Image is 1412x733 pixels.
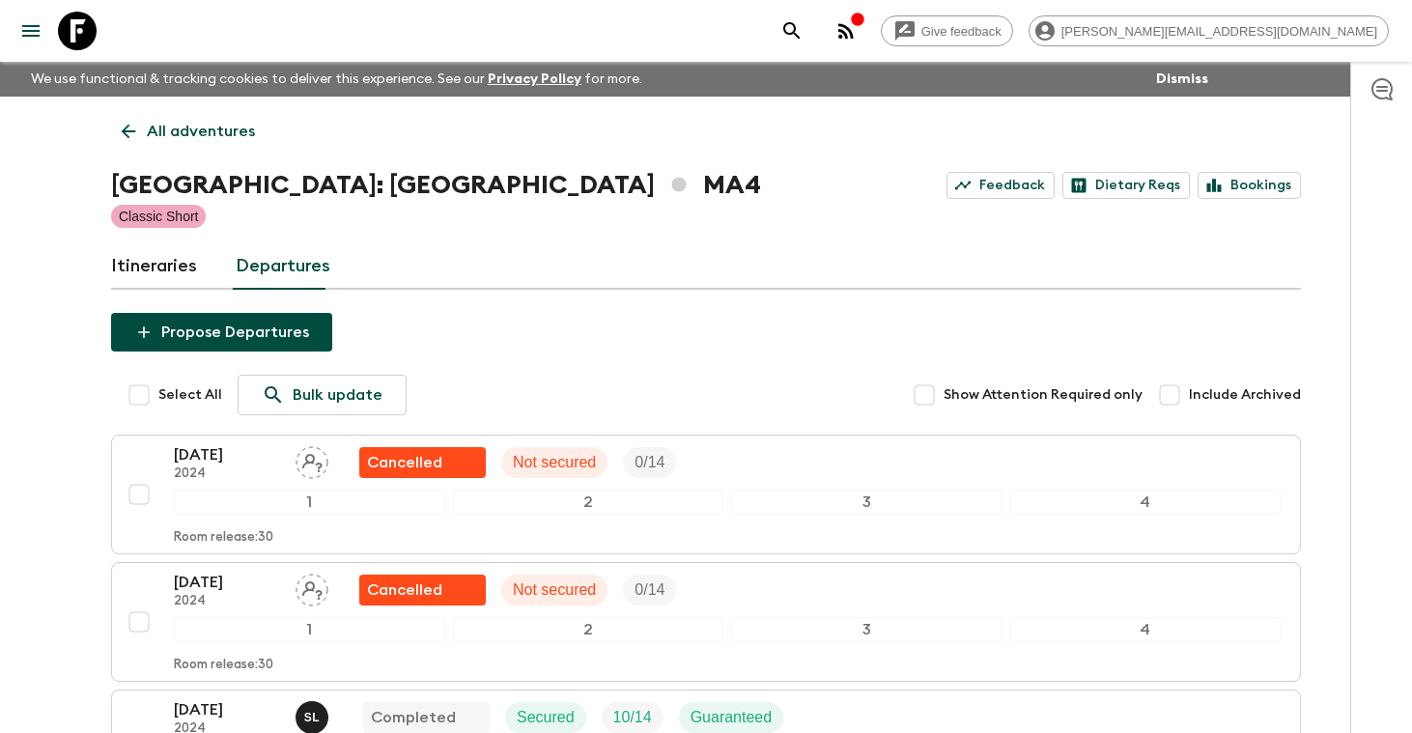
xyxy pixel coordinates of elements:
[111,112,266,151] a: All adventures
[174,443,280,466] p: [DATE]
[1062,172,1190,199] a: Dietary Reqs
[111,435,1301,554] button: [DATE]2024Assign pack leaderUnable to secureNot securedTrip Fill1234Room release:30
[517,706,575,729] p: Secured
[1010,490,1282,515] div: 4
[602,702,664,733] div: Trip Fill
[731,490,1003,515] div: 3
[488,72,581,86] a: Privacy Policy
[174,466,280,482] p: 2024
[174,571,280,594] p: [DATE]
[453,490,724,515] div: 2
[635,451,664,474] p: 0 / 14
[174,658,273,673] p: Room release: 30
[238,375,407,415] a: Bulk update
[946,172,1055,199] a: Feedback
[1010,617,1282,642] div: 4
[367,578,442,602] p: Cancelled
[174,530,273,546] p: Room release: 30
[367,451,442,474] p: Cancelled
[1029,15,1389,46] div: [PERSON_NAME][EMAIL_ADDRESS][DOMAIN_NAME]
[1189,385,1301,405] span: Include Archived
[359,575,486,606] div: Unable to secure
[1151,66,1213,93] button: Dismiss
[359,447,486,478] div: Unable to secure
[296,452,328,467] span: Assign pack leader
[881,15,1013,46] a: Give feedback
[944,385,1143,405] span: Show Attention Required only
[371,706,456,729] p: Completed
[505,702,586,733] div: Secured
[623,447,676,478] div: Trip Fill
[513,578,596,602] p: Not secured
[111,243,197,290] a: Itineraries
[731,617,1003,642] div: 3
[119,207,198,226] p: Classic Short
[158,385,222,405] span: Select All
[1198,172,1301,199] a: Bookings
[174,490,445,515] div: 1
[174,698,280,721] p: [DATE]
[613,706,652,729] p: 10 / 14
[296,707,332,722] span: Sara Lamzouwaq
[12,12,50,50] button: menu
[453,617,724,642] div: 2
[513,451,596,474] p: Not secured
[623,575,676,606] div: Trip Fill
[236,243,330,290] a: Departures
[174,617,445,642] div: 1
[174,594,280,609] p: 2024
[111,562,1301,682] button: [DATE]2024Assign pack leaderUnable to secureNot securedTrip Fill1234Room release:30
[147,120,255,143] p: All adventures
[501,575,607,606] div: Not secured
[501,447,607,478] div: Not secured
[691,706,773,729] p: Guaranteed
[635,578,664,602] p: 0 / 14
[911,24,1012,39] span: Give feedback
[111,313,332,352] button: Propose Departures
[111,166,761,205] h1: [GEOGRAPHIC_DATA]: [GEOGRAPHIC_DATA] MA4
[296,579,328,595] span: Assign pack leader
[1051,24,1388,39] span: [PERSON_NAME][EMAIL_ADDRESS][DOMAIN_NAME]
[773,12,811,50] button: search adventures
[293,383,382,407] p: Bulk update
[23,62,650,97] p: We use functional & tracking cookies to deliver this experience. See our for more.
